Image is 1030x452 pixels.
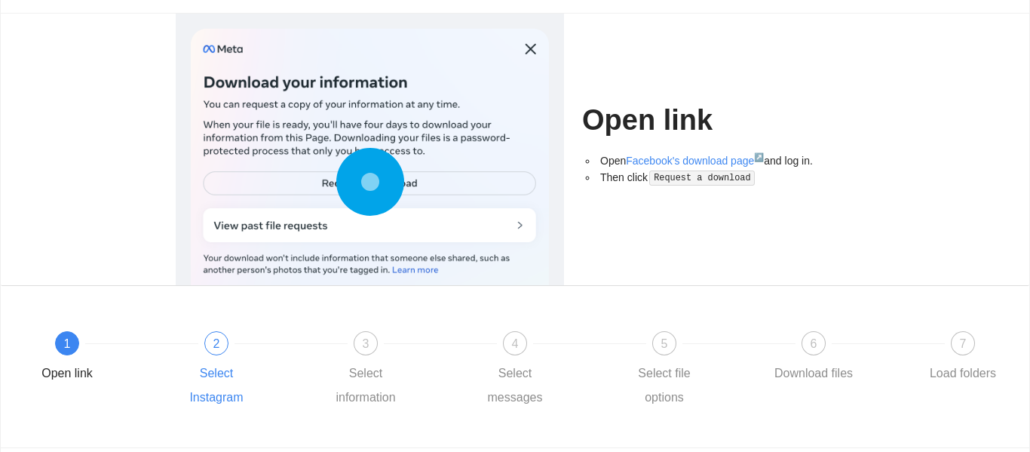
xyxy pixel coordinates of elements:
code: Request a download [649,171,755,186]
span: 5 [661,337,668,350]
div: 6Download files [770,331,919,386]
li: Open and log in. [597,152,854,169]
sup: ↗ [754,152,764,161]
div: 3Select information [322,331,471,410]
div: 1Open link [23,331,173,386]
div: Select messages [471,361,559,410]
span: 1 [64,337,71,350]
div: 4Select messages [471,331,621,410]
span: 6 [811,337,817,350]
li: Then click [597,169,854,186]
div: Download files [774,361,853,386]
div: Load folders [930,361,996,386]
span: 4 [512,337,519,350]
div: Select information [322,361,409,410]
span: 3 [363,337,369,350]
a: Facebook's download page↗ [626,155,764,167]
span: 2 [213,337,220,350]
div: Select Instagram [173,361,260,410]
div: 7Load folders [919,331,1007,386]
div: Open link [41,361,93,386]
h1: Open link [582,103,854,138]
div: 5Select file options [621,331,770,410]
span: 7 [960,337,967,350]
div: Select file options [621,361,708,410]
div: 2Select Instagram [173,331,322,410]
